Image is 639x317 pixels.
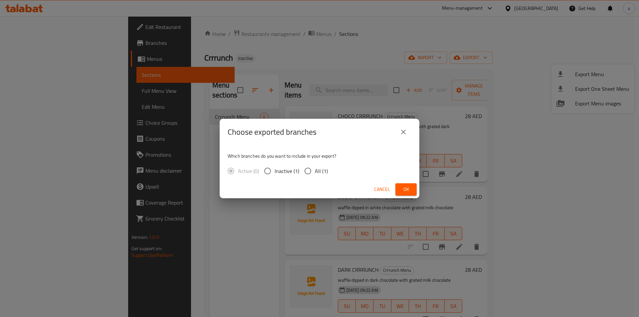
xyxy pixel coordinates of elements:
[228,153,411,159] p: Which branches do you want to include in your export?
[395,183,417,196] button: Ok
[374,185,390,194] span: Cancel
[228,127,317,137] h2: Choose exported branches
[238,167,259,175] span: Active (0)
[275,167,299,175] span: Inactive (1)
[401,185,411,194] span: Ok
[371,183,393,196] button: Cancel
[395,124,411,140] button: close
[315,167,328,175] span: All (1)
